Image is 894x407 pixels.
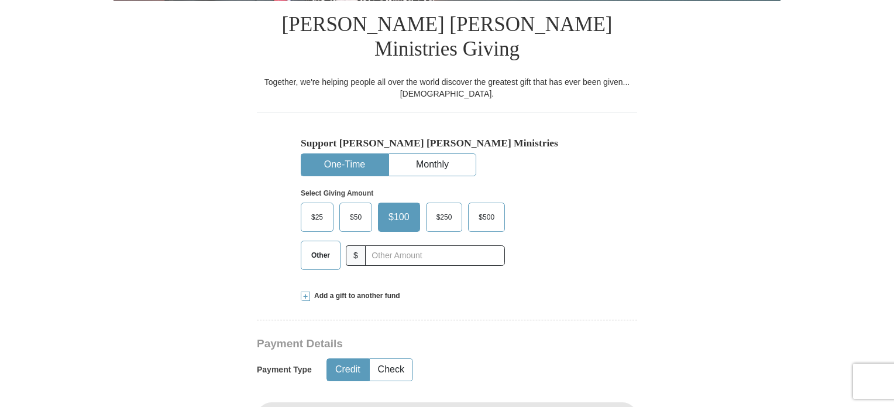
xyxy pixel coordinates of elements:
span: $500 [473,208,500,226]
span: $50 [344,208,367,226]
span: $25 [305,208,329,226]
span: Add a gift to another fund [310,291,400,301]
h1: [PERSON_NAME] [PERSON_NAME] Ministries Giving [257,1,637,76]
span: Other [305,247,336,264]
h5: Support [PERSON_NAME] [PERSON_NAME] Ministries [301,137,593,149]
button: One-Time [301,154,388,176]
h5: Payment Type [257,365,312,375]
div: Together, we're helping people all over the world discover the greatest gift that has ever been g... [257,76,637,100]
span: $ [346,245,366,266]
span: $250 [431,208,458,226]
button: Monthly [389,154,476,176]
button: Check [370,359,412,381]
h3: Payment Details [257,337,555,351]
strong: Select Giving Amount [301,189,373,197]
input: Other Amount [365,245,505,266]
button: Credit [327,359,369,381]
span: $100 [383,208,415,226]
